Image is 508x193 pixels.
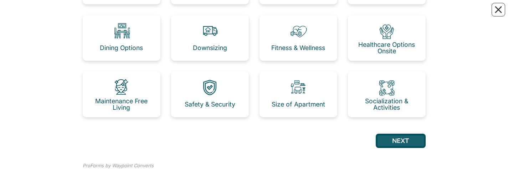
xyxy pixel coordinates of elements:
div: Fitness & Wellness [271,45,325,51]
div: Maintenance Free Living [88,98,155,110]
div: Healthcare Options Onsite [354,41,420,54]
div: Safety & Security [185,101,235,108]
img: 61606d5b-7c6d-4aa1-b8ca-a15bdd98ddf3.png [112,21,132,41]
button: NEXT [376,134,426,148]
img: 97dcc404-be6a-42e8-a76d-f0ed7ea1a7ca.svg [288,21,308,41]
div: Dining Options [100,45,143,51]
img: 7aedd089-e715-4357-8e6c-05204d2c8773.png [288,77,308,97]
img: 40522def-4b08-4d01-99d6-071801fb2710.png [377,21,397,41]
div: Downsizing [193,45,227,51]
img: bc3c370d-fb66-4b91-b533-2666f0893243.svg [112,77,132,97]
div: Socialization & Activities [354,98,420,110]
div: ProForms by Waypoint Converts [83,162,154,169]
img: 8eeccffa-48ad-4749-8473-bbee8fac36d8.png [200,77,220,97]
div: Size of Apartment [272,101,325,108]
img: 12945b57-49a5-4ffd-b207-9e1bccbb8eaf.png [200,21,220,41]
button: Close [492,3,505,16]
img: 9770e957-dff7-4726-968d-41d86419daf2.png [377,77,397,97]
